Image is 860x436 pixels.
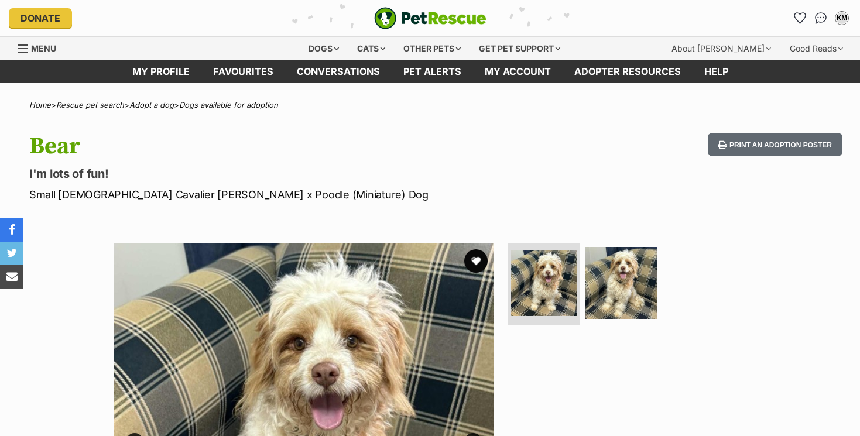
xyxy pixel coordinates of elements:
a: Rescue pet search [56,100,124,109]
div: Dogs [300,37,347,60]
a: Help [693,60,740,83]
a: Dogs available for adoption [179,100,278,109]
img: logo-e224e6f780fb5917bec1dbf3a21bbac754714ae5b6737aabdf751b685950b380.svg [374,7,486,29]
a: PetRescue [374,7,486,29]
a: Adopter resources [563,60,693,83]
button: My account [832,9,851,28]
a: Favourites [201,60,285,83]
div: Good Reads [782,37,851,60]
a: Menu [18,37,64,58]
a: My profile [121,60,201,83]
a: Favourites [790,9,809,28]
a: Home [29,100,51,109]
div: KM [836,12,848,24]
ul: Account quick links [790,9,851,28]
div: About [PERSON_NAME] [663,37,779,60]
a: Conversations [811,9,830,28]
div: Cats [349,37,393,60]
h1: Bear [29,133,524,160]
a: Adopt a dog [129,100,174,109]
img: Photo of Bear [585,247,657,319]
p: Small [DEMOGRAPHIC_DATA] Cavalier [PERSON_NAME] x Poodle (Miniature) Dog [29,187,524,202]
a: Pet alerts [392,60,473,83]
button: favourite [464,249,488,273]
span: Menu [31,43,56,53]
img: Photo of Bear [511,250,577,316]
div: Other pets [395,37,469,60]
a: My account [473,60,563,83]
p: I'm lots of fun! [29,166,524,182]
a: conversations [285,60,392,83]
div: Get pet support [471,37,568,60]
img: chat-41dd97257d64d25036548639549fe6c8038ab92f7586957e7f3b1b290dea8141.svg [815,12,827,24]
button: Print an adoption poster [708,133,842,157]
a: Donate [9,8,72,28]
